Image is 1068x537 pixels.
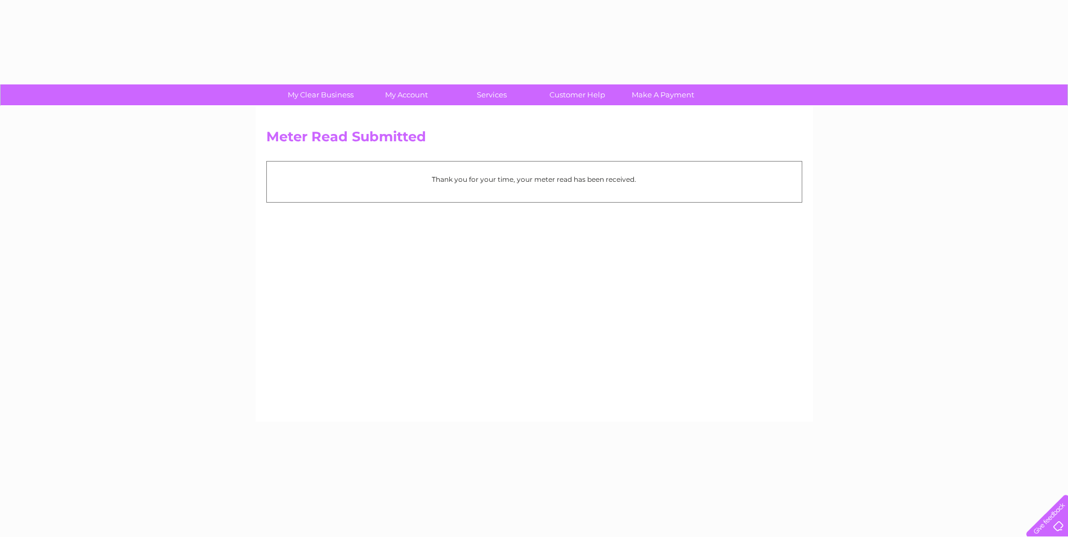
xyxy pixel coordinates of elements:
[266,129,802,150] h2: Meter Read Submitted
[616,84,709,105] a: Make A Payment
[272,174,796,185] p: Thank you for your time, your meter read has been received.
[274,84,367,105] a: My Clear Business
[360,84,453,105] a: My Account
[445,84,538,105] a: Services
[531,84,624,105] a: Customer Help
